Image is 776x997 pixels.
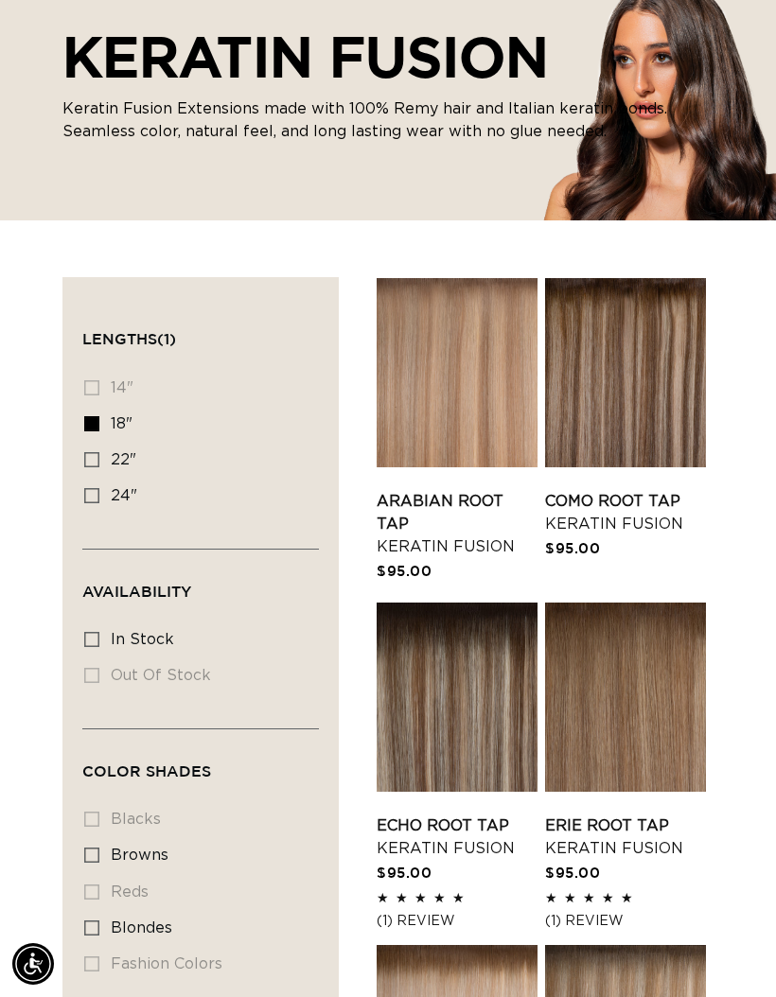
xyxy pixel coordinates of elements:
[12,943,54,985] div: Accessibility Menu
[545,490,706,535] a: Como Root Tap Keratin Fusion
[377,490,538,558] a: Arabian Root Tap Keratin Fusion
[681,906,776,997] iframe: Chat Widget
[111,452,136,467] span: 22"
[377,814,538,860] a: Echo Root Tap Keratin Fusion
[545,814,706,860] a: Erie Root Tap Keratin Fusion
[111,488,137,503] span: 24"
[111,920,172,936] span: blondes
[111,848,168,863] span: browns
[82,297,319,365] summary: Lengths (1 selected)
[157,330,176,347] span: (1)
[82,583,191,600] span: Availability
[111,416,132,431] span: 18"
[62,97,714,143] p: Keratin Fusion Extensions made with 100% Remy hair and Italian keratin bonds. Seamless color, nat...
[111,632,174,647] span: In stock
[82,762,211,779] span: Color Shades
[62,24,714,90] h2: KERATIN FUSION
[82,729,319,797] summary: Color Shades (0 selected)
[82,550,319,618] summary: Availability (0 selected)
[82,330,176,347] span: Lengths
